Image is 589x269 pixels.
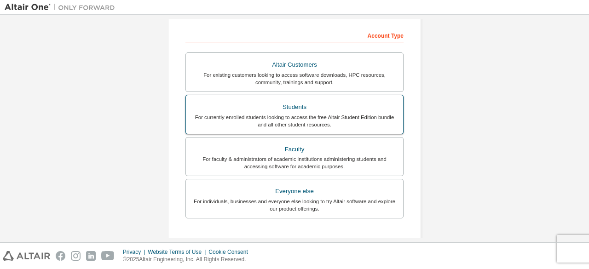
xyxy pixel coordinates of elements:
[123,256,254,263] p: © 2025 Altair Engineering, Inc. All Rights Reserved.
[71,251,81,261] img: instagram.svg
[5,3,120,12] img: Altair One
[56,251,65,261] img: facebook.svg
[185,232,404,247] div: Your Profile
[191,101,398,114] div: Students
[191,185,398,198] div: Everyone else
[191,71,398,86] div: For existing customers looking to access software downloads, HPC resources, community, trainings ...
[123,248,148,256] div: Privacy
[191,114,398,128] div: For currently enrolled students looking to access the free Altair Student Edition bundle and all ...
[208,248,253,256] div: Cookie Consent
[185,28,404,42] div: Account Type
[191,198,398,212] div: For individuals, businesses and everyone else looking to try Altair software and explore our prod...
[191,155,398,170] div: For faculty & administrators of academic institutions administering students and accessing softwa...
[191,143,398,156] div: Faculty
[191,58,398,71] div: Altair Customers
[86,251,96,261] img: linkedin.svg
[101,251,115,261] img: youtube.svg
[3,251,50,261] img: altair_logo.svg
[148,248,208,256] div: Website Terms of Use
